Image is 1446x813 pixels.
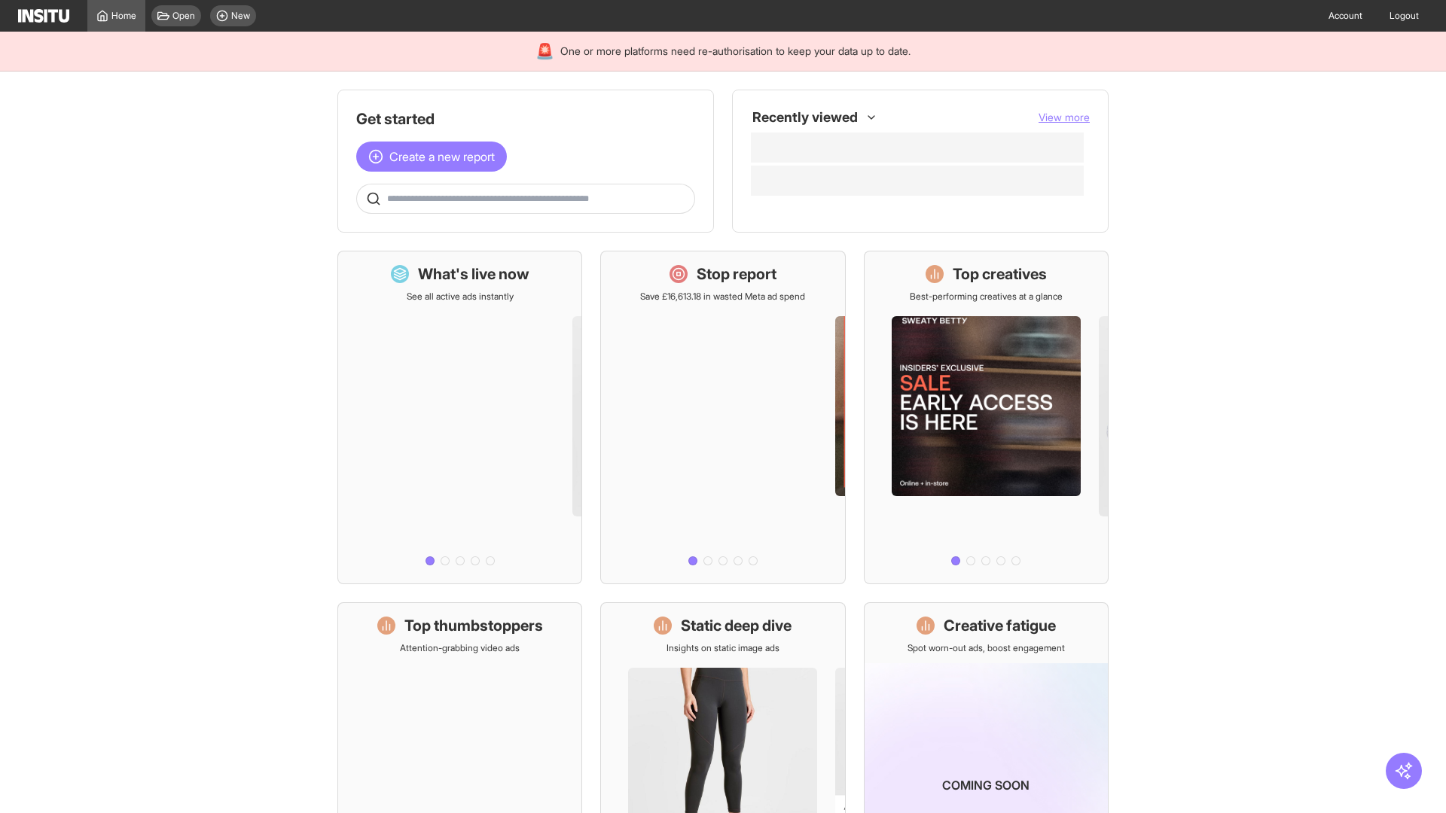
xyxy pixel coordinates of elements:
h1: Stop report [697,263,776,285]
p: Attention-grabbing video ads [400,642,520,654]
a: Stop reportSave £16,613.18 in wasted Meta ad spend [600,251,845,584]
span: Home [111,10,136,22]
span: One or more platforms need re-authorisation to keep your data up to date. [560,44,911,59]
p: Best-performing creatives at a glance [910,291,1063,303]
span: Create a new report [389,148,495,166]
button: View more [1039,110,1090,125]
span: View more [1039,111,1090,123]
h1: Static deep dive [681,615,792,636]
img: Logo [18,9,69,23]
span: New [231,10,250,22]
p: Insights on static image ads [667,642,779,654]
h1: Top thumbstoppers [404,615,543,636]
a: What's live nowSee all active ads instantly [337,251,582,584]
span: Open [172,10,195,22]
h1: Top creatives [953,263,1047,285]
div: 🚨 [535,41,554,62]
h1: What's live now [418,263,529,285]
p: Save £16,613.18 in wasted Meta ad spend [640,291,805,303]
p: See all active ads instantly [407,291,514,303]
h1: Get started [356,108,695,129]
a: Top creativesBest-performing creatives at a glance [864,251,1109,584]
button: Create a new report [356,142,507,172]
